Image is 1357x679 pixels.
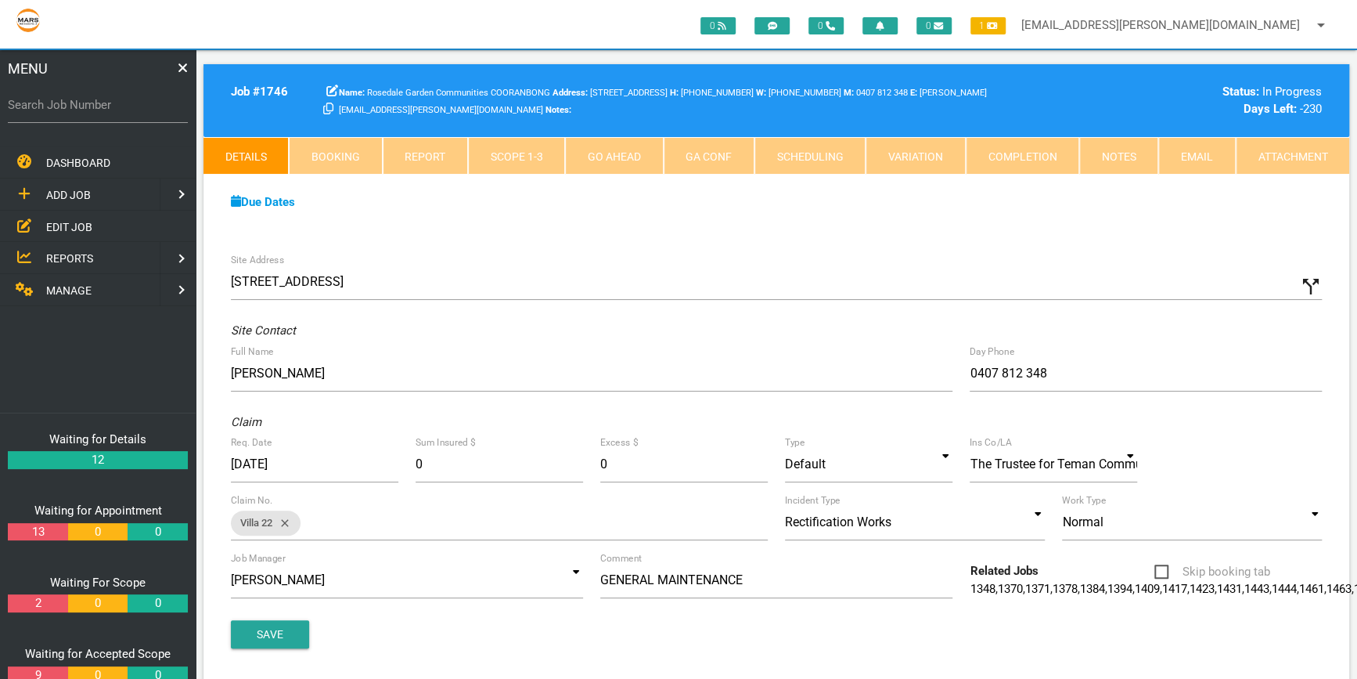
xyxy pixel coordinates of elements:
[754,137,866,175] a: Scheduling
[785,435,804,450] label: Type
[8,96,188,114] label: Search Job Number
[1079,582,1104,596] a: 1384
[231,551,286,565] label: Job Manager
[46,220,92,233] span: EDIT JOB
[8,451,188,469] a: 12
[1298,582,1323,596] a: 1461
[8,58,48,79] span: MENU
[231,195,295,209] a: Due Dates
[468,137,565,175] a: Scope 1-3
[25,647,171,661] a: Waiting for Accepted Scope
[1052,582,1077,596] a: 1378
[68,594,128,612] a: 0
[1134,582,1159,596] a: 1409
[553,88,668,98] span: [STREET_ADDRESS]
[961,562,1146,598] div: , , , , , , , , , , , , , , , , , , , , , , , , , , , , , , , , , , ,
[1189,582,1214,596] a: 1423
[203,137,289,175] a: Details
[1244,582,1269,596] a: 1443
[49,432,146,446] a: Waiting for Details
[664,137,754,175] a: GA Conf
[46,189,91,201] span: ADD JOB
[700,17,736,34] span: 0
[1271,582,1296,596] a: 1444
[545,105,571,115] b: Notes:
[1244,102,1297,116] b: Days Left:
[600,551,642,565] label: Comment
[970,345,1014,359] label: Day Phone
[1024,582,1049,596] a: 1371
[323,102,333,116] a: Click here copy customer information.
[1216,582,1241,596] a: 1431
[231,323,296,338] i: Site Contact
[416,435,475,450] label: Sum Insured $
[670,88,754,98] span: Home phone
[231,85,288,99] b: Job # 1746
[50,576,146,590] a: Waiting For Scope
[46,284,92,297] span: MANAGE
[289,137,382,175] a: Booking
[866,137,965,175] a: Variation
[231,345,273,359] label: Full Name
[600,435,638,450] label: Excess $
[231,253,284,267] label: Site Address
[1326,582,1351,596] a: 1463
[1154,562,1269,582] span: Skip booking tab
[8,523,67,541] a: 13
[970,435,1012,450] label: Ins Co/LA
[46,157,110,169] span: DASHBOARD
[997,582,1022,596] a: 1370
[966,137,1079,175] a: Completion
[339,88,550,98] span: Rosedale Garden Communities COORANBONG
[756,88,766,98] b: W:
[128,594,187,612] a: 0
[553,88,588,98] b: Address:
[844,88,908,98] span: Jamie
[68,523,128,541] a: 0
[34,504,162,518] a: Waiting for Appointment
[1158,137,1235,175] a: Email
[916,17,952,34] span: 0
[231,415,261,429] i: Claim
[383,137,468,175] a: Report
[844,88,854,98] b: M:
[8,594,67,612] a: 2
[1062,493,1106,507] label: Work Type
[1107,582,1132,596] a: 1394
[670,88,678,98] b: H:
[16,8,41,33] img: s3file
[46,252,93,265] span: REPORTS
[970,582,995,596] a: 1348
[231,493,273,507] label: Claim No.
[231,511,301,536] div: Villa 22
[785,493,840,507] label: Incident Type
[1222,85,1259,99] b: Status:
[1236,137,1349,175] a: Attachment
[1079,137,1158,175] a: Notes
[756,88,841,98] span: [PHONE_NUMBER]
[231,620,309,648] button: Save
[231,435,272,450] label: Req. Date
[808,17,844,34] span: 0
[1161,582,1186,596] a: 1417
[970,17,1006,34] span: 1
[565,137,663,175] a: Go Ahead
[339,88,365,98] b: Name:
[910,88,917,98] b: E:
[272,511,291,536] i: close
[1299,275,1323,298] i: Click to show custom address field
[970,564,1038,578] b: Related Jobs
[128,523,187,541] a: 0
[1062,83,1322,118] div: In Progress -230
